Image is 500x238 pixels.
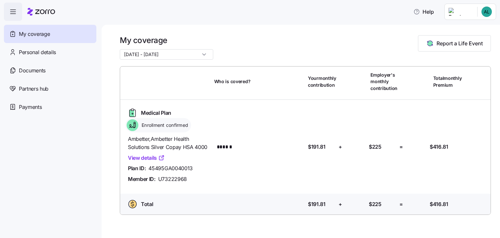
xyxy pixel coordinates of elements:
[214,78,251,85] span: Who is covered?
[148,164,193,172] span: 45495GA0040013
[141,200,153,208] span: Total
[339,200,342,208] span: +
[370,72,397,92] span: Employer's monthly contribution
[369,143,382,151] span: $225
[4,43,96,61] a: Personal details
[4,61,96,80] a: Documents
[308,200,326,208] span: $191.81
[128,135,209,151] span: Ambetter , Ambetter Health Solutions Silver Copay HSA 4000
[399,143,403,151] span: =
[449,8,472,16] img: Employer logo
[308,75,336,88] span: Your monthly contribution
[4,25,96,43] a: My coverage
[418,35,491,52] button: Report a Life Event
[430,200,448,208] span: $416.81
[140,122,188,128] span: Enrollment confirmed
[4,80,96,98] a: Partners hub
[481,7,492,17] img: 27d6ec3479bea61e73b4d04b0afa458e
[19,30,50,38] span: My coverage
[120,35,213,45] h1: My coverage
[437,39,483,47] span: Report a Life Event
[430,143,448,151] span: $416.81
[19,48,56,56] span: Personal details
[339,143,342,151] span: +
[128,154,165,162] a: View details
[399,200,403,208] span: =
[408,5,439,18] button: Help
[19,85,49,93] span: Partners hub
[19,103,42,111] span: Payments
[308,143,326,151] span: $191.81
[4,98,96,116] a: Payments
[433,75,462,88] span: Total monthly Premium
[413,8,434,16] span: Help
[128,175,156,183] span: Member ID:
[369,200,382,208] span: $225
[141,109,171,117] span: Medical Plan
[19,67,46,75] span: Documents
[158,175,187,183] span: U73222968
[128,164,146,172] span: Plan ID:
